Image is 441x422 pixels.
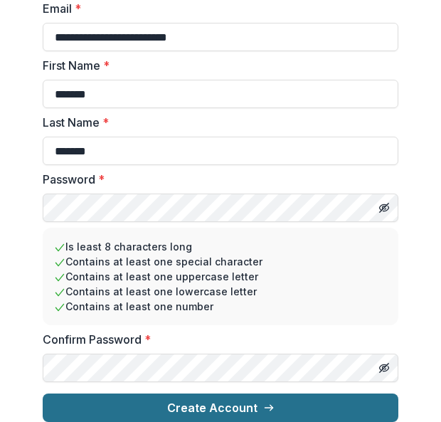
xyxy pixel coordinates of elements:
label: First Name [43,57,390,74]
label: Last Name [43,114,390,131]
li: Contains at least one lowercase letter [54,284,387,299]
button: Toggle password visibility [373,357,395,379]
li: Contains at least one special character [54,254,387,269]
li: Contains at least one number [54,299,387,314]
li: Contains at least one uppercase letter [54,269,387,284]
label: Confirm Password [43,331,390,348]
li: Is least 8 characters long [54,239,387,254]
label: Password [43,171,390,188]
button: Toggle password visibility [373,196,395,219]
button: Create Account [43,394,398,422]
